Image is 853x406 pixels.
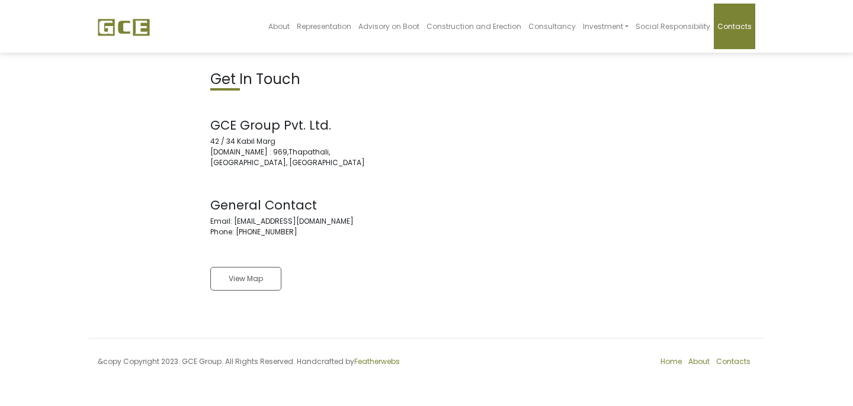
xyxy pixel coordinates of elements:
a: Investment [579,4,632,49]
h3: GCE Group Pvt. Ltd. [210,118,418,133]
h3: General Contact [210,198,418,212]
span: Investment [583,21,623,31]
span: Consultancy [528,21,576,31]
a: Featherwebs [354,356,400,366]
address: 42 / 34 Kabil Marg [DOMAIN_NAME] : 969,Thapathali, [GEOGRAPHIC_DATA], [GEOGRAPHIC_DATA] [210,118,418,168]
a: Contacts [714,4,755,49]
a: Contacts [716,356,751,366]
address: Email: [EMAIL_ADDRESS][DOMAIN_NAME] Phone: [PHONE_NUMBER] [210,198,418,237]
span: About [268,21,290,31]
span: Construction and Erection [426,21,521,31]
a: About [265,4,293,49]
a: Representation [293,4,355,49]
a: About [688,356,710,366]
a: View Map [210,267,281,291]
div: &copy Copyright 2023. GCE Group. All Rights Reserved. Handcrafted by [89,356,426,374]
span: Contacts [717,21,752,31]
h2: Get In Touch [210,71,418,88]
a: Consultancy [525,4,579,49]
a: Construction and Erection [423,4,525,49]
a: Advisory on Boot [355,4,423,49]
a: Social Responsibility [632,4,714,49]
a: Home [660,356,682,366]
img: GCE Group [98,18,150,36]
span: Social Responsibility [636,21,710,31]
span: Representation [297,21,351,31]
span: Advisory on Boot [358,21,419,31]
